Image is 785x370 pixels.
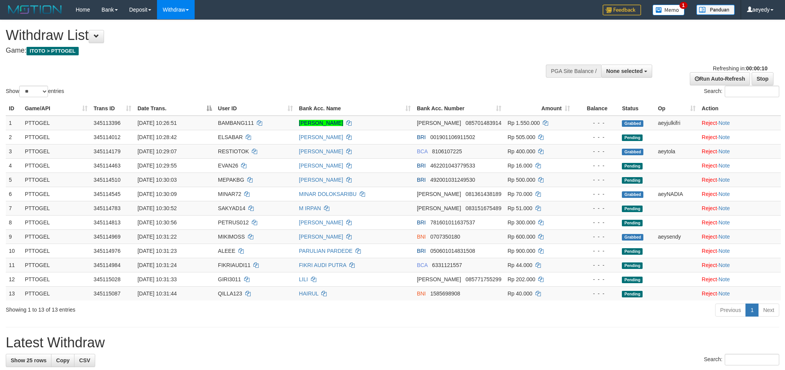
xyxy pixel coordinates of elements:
td: 3 [6,144,22,158]
span: Rp 202.000 [507,276,535,282]
th: Action [699,101,781,116]
td: aeyNADIA [655,187,699,201]
td: · [699,229,781,244]
span: 345115028 [94,276,121,282]
td: 7 [6,201,22,215]
span: Pending [622,163,643,169]
span: ITOTO > PTTOGEL [26,47,79,55]
a: Next [758,304,779,317]
a: Reject [702,248,717,254]
input: Search: [725,354,779,365]
span: BCA [417,262,428,268]
img: panduan.png [696,5,735,15]
span: Copy 0707350180 to clipboard [430,234,460,240]
a: Reject [702,276,717,282]
span: [PERSON_NAME] [417,205,461,211]
div: - - - [576,148,616,155]
a: Reject [702,290,717,297]
span: [DATE] 10:30:09 [137,191,177,197]
a: Stop [752,72,773,85]
span: [DATE] 10:30:52 [137,205,177,211]
span: Copy 085771755299 to clipboard [466,276,501,282]
div: - - - [576,162,616,169]
td: PTTOGEL [22,130,91,144]
a: Note [719,234,730,240]
th: Bank Acc. Number: activate to sort column ascending [414,101,504,116]
td: · [699,215,781,229]
span: 345115087 [94,290,121,297]
td: 5 [6,173,22,187]
span: QILLA123 [218,290,242,297]
span: Rp 1.550.000 [507,120,540,126]
a: Note [719,120,730,126]
td: 2 [6,130,22,144]
span: 345114969 [94,234,121,240]
span: [PERSON_NAME] [417,120,461,126]
img: Feedback.jpg [603,5,641,15]
td: PTTOGEL [22,158,91,173]
td: PTTOGEL [22,116,91,130]
span: Rp 505.000 [507,134,535,140]
td: · [699,144,781,158]
span: 345114976 [94,248,121,254]
td: PTTOGEL [22,201,91,215]
a: Run Auto-Refresh [690,72,750,85]
span: 345113396 [94,120,121,126]
span: Copy 050601014831508 to clipboard [430,248,475,254]
a: M IRPAN [299,205,321,211]
a: Reject [702,148,717,154]
span: Pending [622,291,643,297]
td: aeyjulkifri [655,116,699,130]
a: [PERSON_NAME] [299,234,343,240]
span: [DATE] 10:29:07 [137,148,177,154]
div: - - - [576,204,616,212]
span: None selected [606,68,643,74]
span: [DATE] 10:29:55 [137,163,177,169]
td: · [699,272,781,286]
span: FIKRIAUDI11 [218,262,251,268]
a: Reject [702,120,717,126]
span: 345114179 [94,148,121,154]
td: · [699,173,781,187]
span: 345114463 [94,163,121,169]
td: · [699,116,781,130]
a: Reject [702,205,717,211]
span: SAKYAD14 [218,205,245,211]
span: BAMBANG111 [218,120,254,126]
a: Reject [702,262,717,268]
a: Note [719,290,730,297]
th: Amount: activate to sort column ascending [504,101,573,116]
span: BRI [417,177,426,183]
span: Grabbed [622,191,643,198]
a: Copy [51,354,74,367]
td: 13 [6,286,22,300]
span: Rp 900.000 [507,248,535,254]
span: Rp 300.000 [507,219,535,226]
a: [PERSON_NAME] [299,134,343,140]
a: LILI [299,276,308,282]
a: MINAR DOLOKSARIBU [299,191,357,197]
span: [DATE] 10:31:24 [137,262,177,268]
div: - - - [576,247,616,255]
td: 1 [6,116,22,130]
span: [PERSON_NAME] [417,191,461,197]
h1: Withdraw List [6,28,516,43]
th: Bank Acc. Name: activate to sort column ascending [296,101,414,116]
a: Note [719,177,730,183]
span: GIRI3011 [218,276,241,282]
th: ID [6,101,22,116]
div: - - - [576,190,616,198]
span: Copy 781601011637537 to clipboard [430,219,475,226]
span: [DATE] 10:28:42 [137,134,177,140]
label: Search: [704,86,779,97]
span: MEPAKBG [218,177,244,183]
span: Pending [622,262,643,269]
td: · [699,130,781,144]
span: 345114510 [94,177,121,183]
div: - - - [576,219,616,226]
span: MIKIMOSS [218,234,245,240]
th: User ID: activate to sort column ascending [215,101,296,116]
span: Pending [622,134,643,141]
strong: 00:00:10 [746,65,767,71]
a: [PERSON_NAME] [299,148,343,154]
